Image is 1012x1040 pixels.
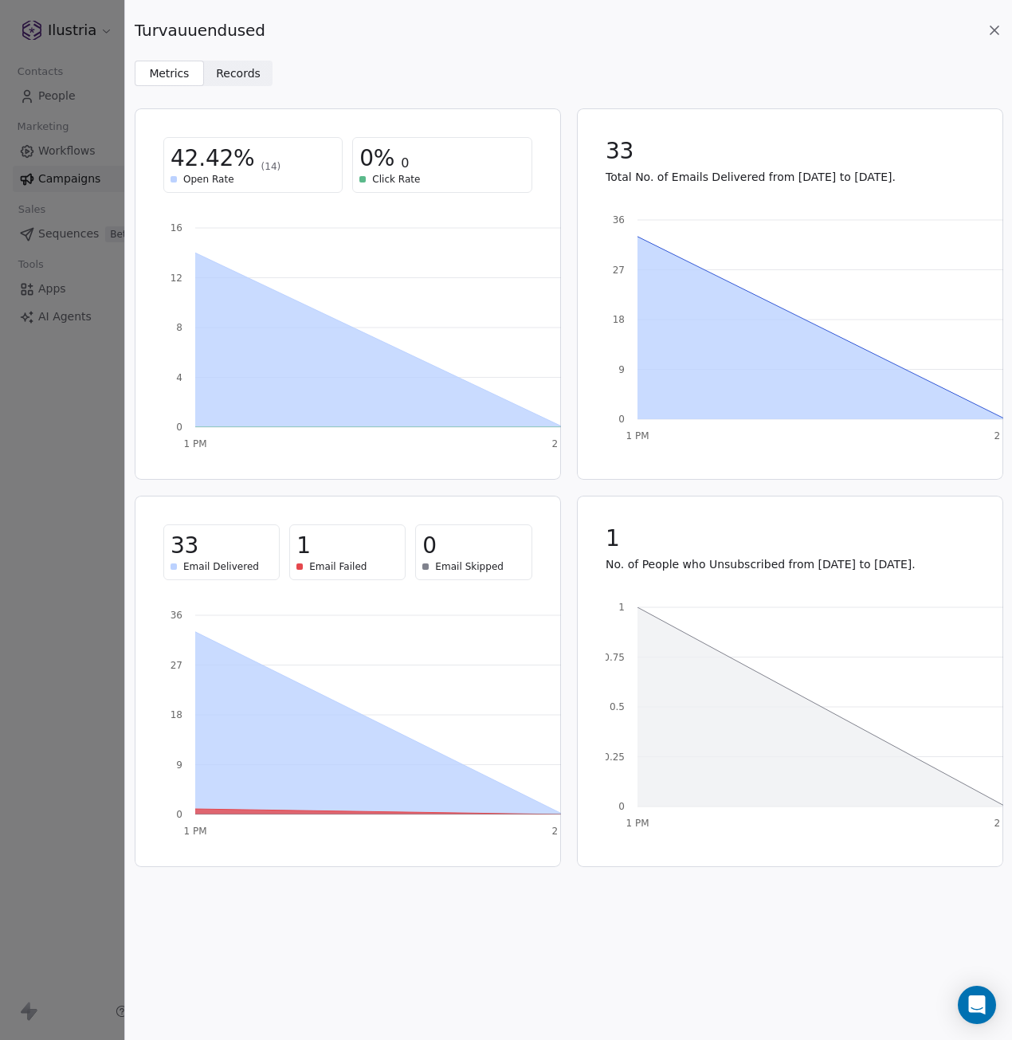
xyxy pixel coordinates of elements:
[176,422,182,433] tspan: 0
[171,709,182,720] tspan: 18
[958,986,996,1024] div: Open Intercom Messenger
[612,214,624,226] tspan: 36
[618,602,625,613] tspan: 1
[135,19,265,41] span: Turvauuendused
[626,430,649,442] tspan: 1 PM
[216,65,261,82] span: Records
[606,524,620,553] span: 1
[626,818,649,829] tspan: 1 PM
[618,801,625,812] tspan: 0
[183,560,259,573] span: Email Delivered
[176,322,182,333] tspan: 8
[171,532,198,560] span: 33
[296,532,311,560] span: 1
[551,438,575,449] tspan: 2 PM
[171,660,182,671] tspan: 27
[183,438,206,449] tspan: 1 PM
[359,144,394,173] span: 0%
[176,372,182,383] tspan: 4
[176,809,182,820] tspan: 0
[603,752,625,763] tspan: 0.25
[609,701,624,712] tspan: 0.5
[171,610,182,621] tspan: 36
[618,414,625,425] tspan: 0
[171,273,182,284] tspan: 12
[422,532,437,560] span: 0
[435,560,504,573] span: Email Skipped
[618,364,625,375] tspan: 9
[171,144,255,173] span: 42.42%
[359,144,524,173] div: 0
[606,137,633,166] span: 33
[309,560,367,573] span: Email Failed
[606,169,975,185] p: Total No. of Emails Delivered from [DATE] to [DATE].
[612,265,624,276] tspan: 27
[612,314,624,325] tspan: 18
[183,826,206,837] tspan: 1 PM
[372,173,420,186] span: Click Rate
[603,652,625,663] tspan: 0.75
[261,160,281,173] span: (14)
[183,173,234,186] span: Open Rate
[551,826,575,837] tspan: 2 PM
[606,556,975,572] p: No. of People who Unsubscribed from [DATE] to [DATE].
[171,222,182,234] tspan: 16
[176,759,182,771] tspan: 9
